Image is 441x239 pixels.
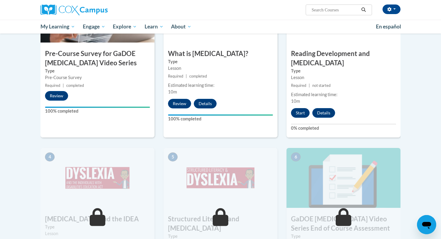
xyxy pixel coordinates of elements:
div: Lesson [291,74,396,81]
div: Main menu [31,20,409,34]
label: 100% completed [45,108,150,114]
iframe: Button to launch messaging window [417,215,436,234]
img: Course Image [40,148,154,208]
span: 10m [168,89,177,94]
span: Learn [145,23,163,30]
h3: Reading Development and [MEDICAL_DATA] [286,49,400,68]
span: | [309,83,310,88]
div: Lesson [168,65,273,72]
h3: Structured Literacy and [MEDICAL_DATA] [163,214,277,233]
input: Search Courses [311,6,359,13]
label: Type [45,68,150,74]
button: Search [359,6,368,13]
label: 100% completed [168,116,273,122]
img: Course Image [163,148,277,208]
h3: [MEDICAL_DATA] and the IDEA [40,214,154,224]
div: Your progress [45,107,150,108]
label: Type [45,224,150,230]
div: Your progress [168,114,273,116]
button: Review [45,91,68,101]
span: My Learning [40,23,75,30]
button: Details [194,99,217,108]
span: | [186,74,187,78]
span: completed [66,83,84,88]
button: Details [312,108,335,118]
label: 0% completed [291,125,396,131]
a: Cox Campus [40,4,154,15]
span: 6 [291,152,301,161]
a: Learn [141,20,167,34]
span: not started [312,83,331,88]
button: Account Settings [382,4,400,14]
span: Required [168,74,183,78]
span: Required [45,83,60,88]
span: 5 [168,152,178,161]
h3: Pre-Course Survey for GaDOE [MEDICAL_DATA] Video Series [40,49,154,68]
span: Engage [83,23,105,30]
label: Type [168,58,273,65]
h3: GaDOE [MEDICAL_DATA] Video Series End of Course Assessment [286,214,400,233]
img: Cox Campus [40,4,108,15]
div: Estimated learning time: [291,91,396,98]
span: 4 [45,152,55,161]
span: 10m [291,99,300,104]
span: Explore [113,23,137,30]
h3: What is [MEDICAL_DATA]? [163,49,277,58]
div: Pre-Course Survey [45,74,150,81]
a: About [167,20,196,34]
button: Review [168,99,191,108]
a: My Learning [37,20,79,34]
label: Type [291,68,396,74]
button: Start [291,108,310,118]
img: Course Image [286,148,400,208]
a: En español [372,20,405,33]
span: En español [376,23,401,30]
a: Engage [79,20,109,34]
div: Lesson [45,230,150,237]
a: Explore [109,20,141,34]
span: About [171,23,191,30]
span: Required [291,83,306,88]
span: | [63,83,64,88]
div: Estimated learning time: [168,82,273,89]
span: completed [189,74,207,78]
